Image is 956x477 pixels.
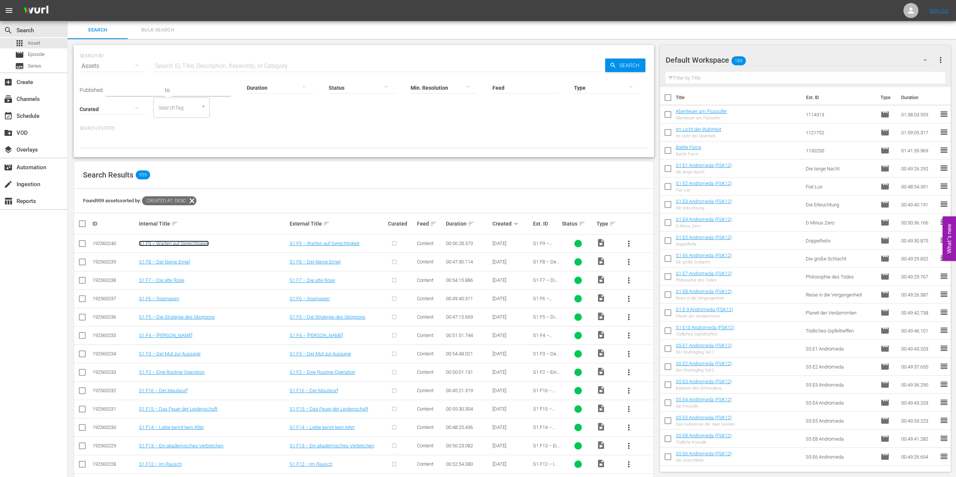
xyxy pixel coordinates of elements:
[676,433,732,438] a: S5 E8 Andromeda (FSK12)
[417,424,433,430] span: Content
[676,87,802,108] th: Title
[676,440,732,445] div: Tödliche Kristalle
[200,103,207,110] button: Open
[939,452,948,461] span: reorder
[803,412,877,430] td: S5 E5 Andromeda
[676,134,721,138] div: Im Licht der Wahrheit
[676,260,732,265] div: Die große Schlacht
[290,333,343,338] a: S1 F4 – [PERSON_NAME]
[676,307,733,312] a: S1 E 9 Andromeda (FSK12)
[492,296,531,301] div: [DATE]
[936,56,945,65] span: more_vert
[803,322,877,340] td: Tödliches Gipfeltreffen
[597,404,606,413] span: Video
[676,271,732,276] a: S1 E7 Andromeda (FSK12)
[803,448,877,466] td: S5 E6 Andromeda
[620,290,638,308] button: more_vert
[290,277,335,283] a: S1 F7 – Die alte Rose
[898,358,939,376] td: 00:49:37.650
[597,385,606,394] span: Video
[417,443,433,448] span: Content
[876,87,897,108] th: Type
[80,87,104,93] span: Published:
[898,250,939,268] td: 00:49:29.852
[897,87,942,108] th: Duration
[446,296,490,301] div: 00:49:40.311
[139,461,182,467] a: S1 F12 – Im Rausch
[4,95,13,104] span: Channels
[898,123,939,141] td: 01:59:05.317
[880,308,890,317] span: Episode
[4,111,13,120] span: Schedule
[676,379,732,384] a: S5 E3 Andromeda (FSK12)
[492,443,531,448] div: [DATE]
[676,289,732,294] a: S1 E8 Andromeda (FSK12)
[803,160,877,178] td: Die lange Nacht
[624,349,633,358] span: more_vert
[290,351,351,357] a: S1 F3 – Der Mut zur Aussage
[290,369,355,375] a: S1 F2 – Eine Routine-Operation
[898,448,939,466] td: 00:49:26.604
[676,325,734,330] a: S1 E10 Andromeda (FSK12)
[898,430,939,448] td: 00:49:41.282
[880,344,890,353] span: Episode
[939,362,948,371] span: reorder
[92,406,136,412] div: 192560231
[939,236,948,245] span: reorder
[4,163,13,172] span: Automation
[620,235,638,253] button: more_vert
[92,424,136,430] div: 192560230
[446,388,490,393] div: 00:45:21.319
[624,294,633,303] span: more_vert
[803,196,877,214] td: Die Erleuchtung
[731,53,746,69] span: 189
[676,253,732,258] a: S1 E6 Andromeda (FSK12)
[92,259,136,265] div: 192560239
[616,59,645,72] span: Search
[417,277,433,283] span: Content
[533,351,559,368] span: S1 F3 – Der Mut zur Aussage
[880,110,890,119] span: Episode
[880,164,890,173] span: Episode
[803,304,877,322] td: Planet der Verdammten
[446,241,490,246] div: 00:56:28.373
[676,163,732,168] a: S1 E1 Andromeda (FSK12)
[533,424,559,441] span: S1 F14 – Liebe kennt kein Alter
[939,308,948,317] span: reorder
[939,146,948,155] span: reorder
[290,296,330,301] a: S1 F6 – Spürnasen
[939,344,948,353] span: reorder
[676,350,732,355] div: Der Eindringling Teil 1
[939,164,948,173] span: reorder
[880,272,890,281] span: Episode
[609,220,616,227] span: sort
[388,221,415,227] div: Curated
[898,268,939,286] td: 00:49:29.767
[597,275,606,284] span: Video
[620,271,638,289] button: more_vert
[83,198,196,203] span: Found 959 assets sorted by:
[290,259,341,265] a: S1 F8 – Der kleine Engel
[620,253,638,271] button: more_vert
[803,430,877,448] td: S5 E8 Andromeda
[492,424,531,430] div: [DATE]
[605,59,645,72] button: Search
[492,259,531,265] div: [DATE]
[676,224,732,229] div: D Minus Zero
[139,314,215,320] a: S1 F5 – Die Strategie des Skorpions
[624,313,633,322] span: more_vert
[676,296,732,301] div: Reise in die Vergangenheit
[171,220,178,227] span: sort
[92,369,136,375] div: 192560233
[898,286,939,304] td: 00:49:26.587
[620,327,638,345] button: more_vert
[676,397,732,402] a: S5 E4 Andromeda (FSK12)
[597,312,606,321] span: Video
[624,331,633,340] span: more_vert
[803,214,877,232] td: D Minus Zero
[5,6,14,15] span: menu
[597,349,606,358] span: Video
[4,197,13,206] span: Reports
[880,218,890,227] span: Episode
[803,141,877,160] td: 1130250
